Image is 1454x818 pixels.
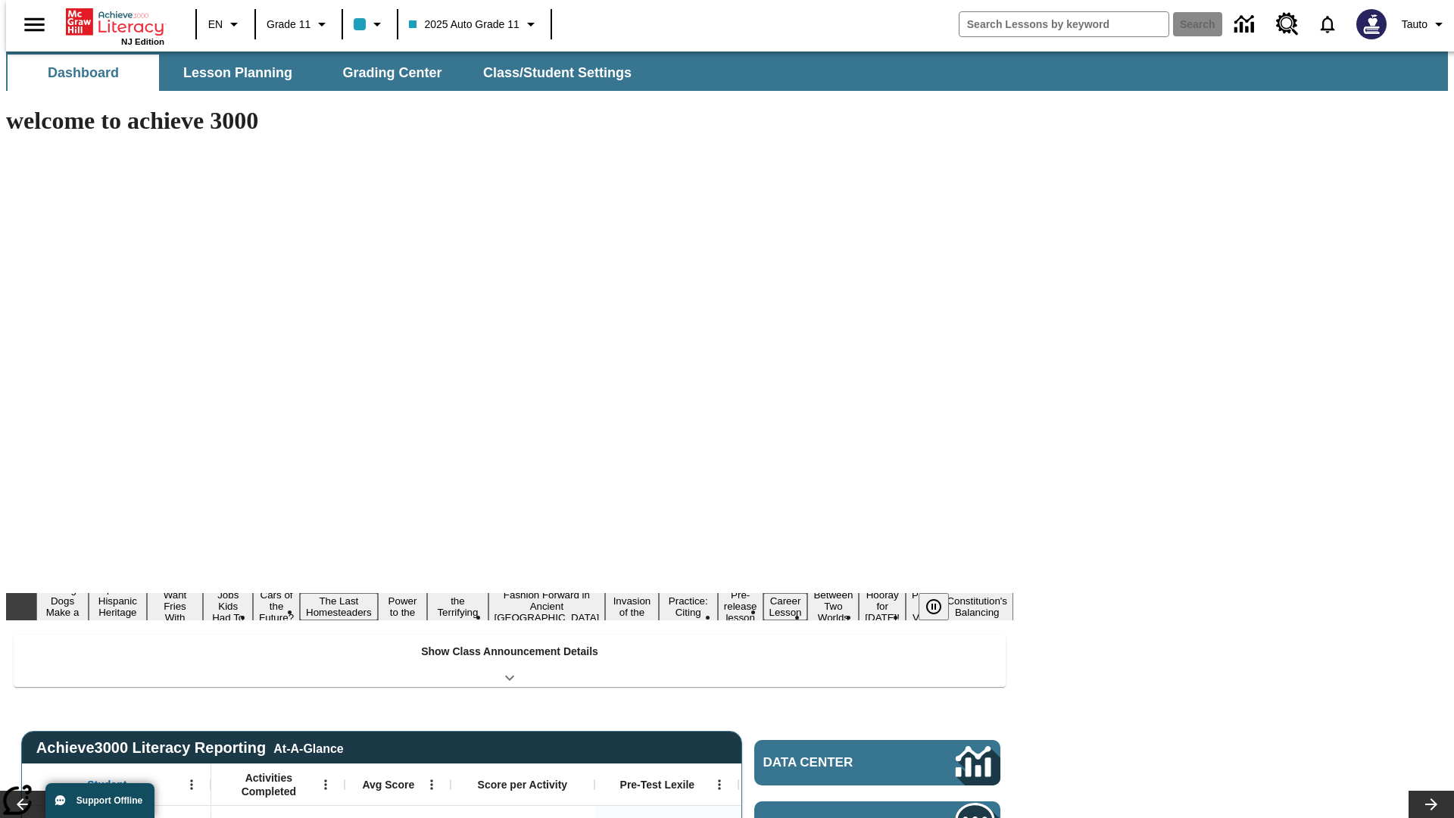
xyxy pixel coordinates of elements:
button: Support Offline [45,783,154,818]
button: Slide 8 Attack of the Terrifying Tomatoes [427,582,488,632]
div: At-A-Glance [273,739,343,756]
button: Pause [919,593,949,620]
button: Select a new avatar [1347,5,1396,44]
button: Open Menu [708,773,731,796]
button: Slide 9 Fashion Forward in Ancient Rome [488,587,606,626]
a: Data Center [1225,4,1267,45]
button: Open Menu [314,773,337,796]
button: Open Menu [420,773,443,796]
div: SubNavbar [6,52,1448,91]
img: Avatar [1356,9,1387,39]
button: Slide 10 The Invasion of the Free CD [605,582,658,632]
button: Slide 17 The Constitution's Balancing Act [941,582,1013,632]
button: Dashboard [8,55,159,91]
a: Data Center [754,740,1000,785]
div: SubNavbar [6,55,645,91]
button: Lesson Planning [162,55,314,91]
button: Language: EN, Select a language [201,11,250,38]
button: Class/Student Settings [471,55,644,91]
span: Achieve3000 Literacy Reporting [36,739,344,757]
a: Resource Center, Will open in new tab [1267,4,1308,45]
span: Data Center [763,755,905,770]
button: Slide 14 Between Two Worlds [807,587,859,626]
button: Open side menu [12,2,57,47]
span: NJ Edition [121,37,164,46]
span: Support Offline [76,795,142,806]
button: Slide 13 Career Lesson [763,593,808,620]
span: Tauto [1402,17,1427,33]
button: Slide 4 Dirty Jobs Kids Had To Do [203,576,253,637]
button: Grading Center [317,55,468,91]
span: Activities Completed [219,771,319,798]
span: 2025 Auto Grade 11 [409,17,519,33]
button: Slide 3 Do You Want Fries With That? [147,576,204,637]
button: Lesson carousel, Next [1409,791,1454,818]
body: Maximum 600 characters Press Escape to exit toolbar Press Alt + F10 to reach toolbar [6,12,221,26]
button: Slide 12 Pre-release lesson [718,587,763,626]
button: Slide 5 Cars of the Future? [253,587,300,626]
button: Slide 6 The Last Homesteaders [300,593,378,620]
button: Slide 15 Hooray for Constitution Day! [859,587,906,626]
button: Slide 11 Mixed Practice: Citing Evidence [659,582,718,632]
span: EN [208,17,223,33]
button: Slide 16 Point of View [906,587,941,626]
button: Profile/Settings [1396,11,1454,38]
button: Grade: Grade 11, Select a grade [261,11,337,38]
button: Slide 1 Diving Dogs Make a Splash [36,582,89,632]
span: Grade 11 [267,17,310,33]
button: Class: 2025 Auto Grade 11, Select your class [403,11,545,38]
input: search field [959,12,1169,36]
span: Avg Score [362,778,414,791]
button: Class color is light blue. Change class color [348,11,392,38]
button: Open Menu [180,773,203,796]
h1: welcome to achieve 3000 [6,107,1013,135]
span: Pre-Test Lexile [620,778,695,791]
button: Slide 2 ¡Viva Hispanic Heritage Month! [89,582,147,632]
div: Home [66,5,164,46]
button: Slide 7 Solar Power to the People [378,582,428,632]
span: Score per Activity [478,778,568,791]
p: Show Class Announcement Details [421,644,598,660]
div: Pause [919,593,964,620]
div: Show Class Announcement Details [14,635,1006,687]
a: Notifications [1308,5,1347,44]
a: Home [66,7,164,37]
span: Student [87,778,126,791]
